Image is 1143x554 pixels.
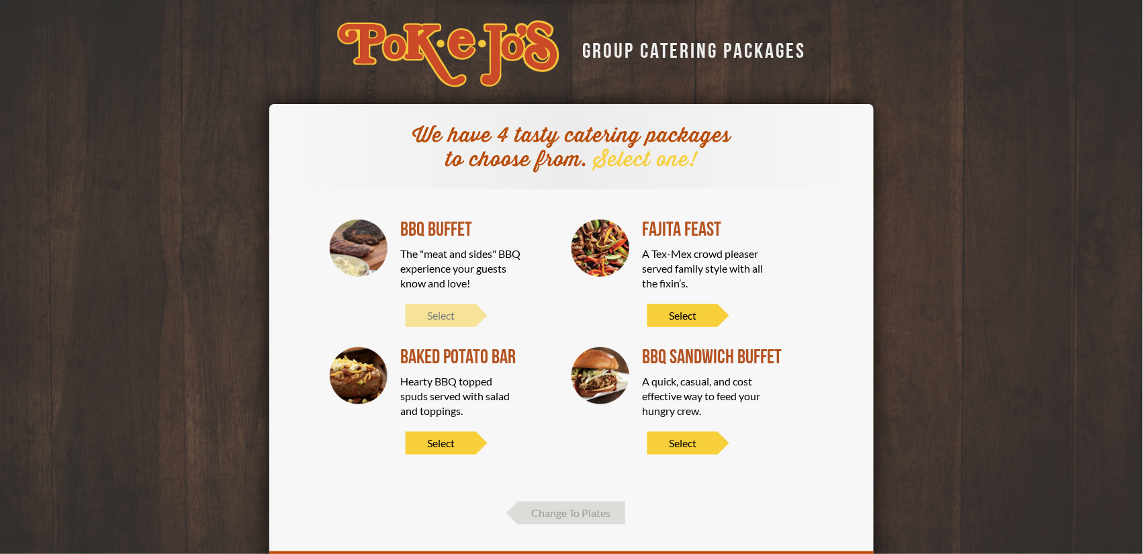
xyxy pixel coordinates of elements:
[330,220,387,277] img: BBQ Buffet
[330,347,387,405] img: Baked Potato Bar
[643,347,793,367] div: BBQ SANDWICH BUFFET
[401,347,551,367] div: Baked Potato Bar
[406,432,476,455] span: Select
[571,347,629,405] img: BBQ SANDWICH BUFFET
[643,220,793,240] div: Fajita Feast
[337,20,559,87] img: logo-34603ddf.svg
[401,246,522,291] div: The "meat and sides" BBQ experience your guests know and love!
[571,220,629,277] img: Fajita Feast
[573,35,807,61] div: GROUP CATERING PACKAGES
[401,220,551,240] div: BBQ Buffet
[406,304,476,327] span: Select
[647,432,718,455] span: Select
[643,246,764,291] div: A Tex-Mex crowd pleaser served family style with all the fixin’s.
[594,147,697,173] span: Select one!
[518,502,625,524] span: Change To Plates
[643,374,764,418] div: A quick, casual, and cost effective way to feed your hungry crew.
[404,124,739,173] div: We have 4 tasty catering packages to choose from.
[647,304,718,327] span: Select
[401,374,522,418] div: Hearty BBQ topped spuds served with salad and toppings.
